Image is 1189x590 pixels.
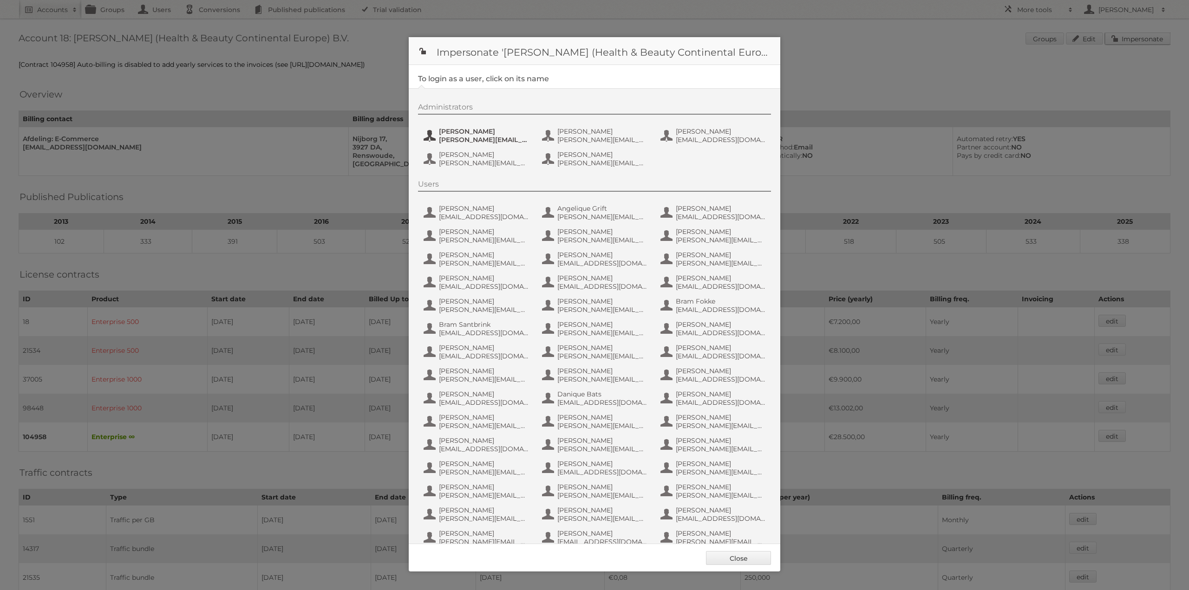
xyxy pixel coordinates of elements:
[676,127,766,136] span: [PERSON_NAME]
[439,529,529,538] span: [PERSON_NAME]
[676,344,766,352] span: [PERSON_NAME]
[676,227,766,236] span: [PERSON_NAME]
[676,297,766,305] span: Bram Fokke
[541,412,650,431] button: [PERSON_NAME] [PERSON_NAME][EMAIL_ADDRESS][DOMAIN_NAME]
[557,227,647,236] span: [PERSON_NAME]
[557,159,647,167] span: [PERSON_NAME][EMAIL_ADDRESS][DOMAIN_NAME]
[676,352,766,360] span: [EMAIL_ADDRESS][DOMAIN_NAME]
[423,149,532,168] button: [PERSON_NAME] [PERSON_NAME][EMAIL_ADDRESS][DOMAIN_NAME]
[439,352,529,360] span: [EMAIL_ADDRESS][DOMAIN_NAME]
[439,436,529,445] span: [PERSON_NAME]
[541,482,650,500] button: [PERSON_NAME] [PERSON_NAME][EMAIL_ADDRESS][DOMAIN_NAME]
[676,282,766,291] span: [EMAIL_ADDRESS][DOMAIN_NAME]
[541,149,650,168] button: [PERSON_NAME] [PERSON_NAME][EMAIL_ADDRESS][DOMAIN_NAME]
[676,506,766,514] span: [PERSON_NAME]
[660,126,769,145] button: [PERSON_NAME] [EMAIL_ADDRESS][DOMAIN_NAME]
[423,343,532,361] button: [PERSON_NAME] [EMAIL_ADDRESS][DOMAIN_NAME]
[557,460,647,468] span: [PERSON_NAME]
[541,250,650,268] button: [PERSON_NAME] [EMAIL_ADDRESS][DOMAIN_NAME]
[676,213,766,221] span: [EMAIL_ADDRESS][DOMAIN_NAME]
[557,468,647,476] span: [EMAIL_ADDRESS][DOMAIN_NAME]
[439,305,529,314] span: [PERSON_NAME][EMAIL_ADDRESS][DOMAIN_NAME]
[676,460,766,468] span: [PERSON_NAME]
[423,528,532,547] button: [PERSON_NAME] [PERSON_NAME][EMAIL_ADDRESS][DOMAIN_NAME]
[409,37,780,65] h1: Impersonate '[PERSON_NAME] (Health & Beauty Continental Europe) B.V.'
[676,259,766,267] span: [PERSON_NAME][EMAIL_ADDRESS][DOMAIN_NAME]
[557,320,647,329] span: [PERSON_NAME]
[676,375,766,383] span: [EMAIL_ADDRESS][DOMAIN_NAME]
[676,445,766,453] span: [PERSON_NAME][EMAIL_ADDRESS][DOMAIN_NAME]
[660,343,769,361] button: [PERSON_NAME] [EMAIL_ADDRESS][DOMAIN_NAME]
[660,459,769,477] button: [PERSON_NAME] [PERSON_NAME][EMAIL_ADDRESS][DOMAIN_NAME]
[557,375,647,383] span: [PERSON_NAME][EMAIL_ADDRESS][DOMAIN_NAME]
[439,506,529,514] span: [PERSON_NAME]
[660,412,769,431] button: [PERSON_NAME] [PERSON_NAME][EMAIL_ADDRESS][DOMAIN_NAME]
[439,344,529,352] span: [PERSON_NAME]
[660,389,769,408] button: [PERSON_NAME] [EMAIL_ADDRESS][DOMAIN_NAME]
[676,367,766,375] span: [PERSON_NAME]
[676,491,766,499] span: [PERSON_NAME][EMAIL_ADDRESS][DOMAIN_NAME]
[557,436,647,445] span: [PERSON_NAME]
[423,505,532,524] button: [PERSON_NAME] [PERSON_NAME][EMAIL_ADDRESS][DOMAIN_NAME]
[660,250,769,268] button: [PERSON_NAME] [PERSON_NAME][EMAIL_ADDRESS][DOMAIN_NAME]
[676,136,766,144] span: [EMAIL_ADDRESS][DOMAIN_NAME]
[557,259,647,267] span: [EMAIL_ADDRESS][DOMAIN_NAME]
[676,421,766,430] span: [PERSON_NAME][EMAIL_ADDRESS][DOMAIN_NAME]
[676,514,766,523] span: [EMAIL_ADDRESS][DOMAIN_NAME]
[541,528,650,547] button: [PERSON_NAME] [EMAIL_ADDRESS][DOMAIN_NAME]
[439,251,529,259] span: [PERSON_NAME]
[541,273,650,292] button: [PERSON_NAME] [EMAIL_ADDRESS][DOMAIN_NAME]
[557,390,647,398] span: Danique Bats
[423,459,532,477] button: [PERSON_NAME] [PERSON_NAME][EMAIL_ADDRESS][DOMAIN_NAME]
[439,413,529,421] span: [PERSON_NAME]
[557,491,647,499] span: [PERSON_NAME][EMAIL_ADDRESS][DOMAIN_NAME]
[439,213,529,221] span: [EMAIL_ADDRESS][DOMAIN_NAME]
[660,528,769,547] button: [PERSON_NAME] [PERSON_NAME][EMAIL_ADDRESS][DOMAIN_NAME]
[676,251,766,259] span: [PERSON_NAME]
[557,529,647,538] span: [PERSON_NAME]
[557,483,647,491] span: [PERSON_NAME]
[676,329,766,337] span: [EMAIL_ADDRESS][DOMAIN_NAME]
[541,343,650,361] button: [PERSON_NAME] [PERSON_NAME][EMAIL_ADDRESS][DOMAIN_NAME]
[439,150,529,159] span: [PERSON_NAME]
[557,398,647,407] span: [EMAIL_ADDRESS][DOMAIN_NAME]
[660,319,769,338] button: [PERSON_NAME] [EMAIL_ADDRESS][DOMAIN_NAME]
[418,180,771,192] div: Users
[557,251,647,259] span: [PERSON_NAME]
[541,505,650,524] button: [PERSON_NAME] [PERSON_NAME][EMAIL_ADDRESS][DOMAIN_NAME]
[541,366,650,384] button: [PERSON_NAME] [PERSON_NAME][EMAIL_ADDRESS][DOMAIN_NAME]
[557,445,647,453] span: [PERSON_NAME][EMAIL_ADDRESS][DOMAIN_NAME]
[557,150,647,159] span: [PERSON_NAME]
[423,435,532,454] button: [PERSON_NAME] [EMAIL_ADDRESS][DOMAIN_NAME]
[541,126,650,145] button: [PERSON_NAME] [PERSON_NAME][EMAIL_ADDRESS][DOMAIN_NAME]
[423,296,532,315] button: [PERSON_NAME] [PERSON_NAME][EMAIL_ADDRESS][DOMAIN_NAME]
[423,126,532,145] button: [PERSON_NAME] [PERSON_NAME][EMAIL_ADDRESS][DOMAIN_NAME]
[439,136,529,144] span: [PERSON_NAME][EMAIL_ADDRESS][DOMAIN_NAME]
[439,274,529,282] span: [PERSON_NAME]
[439,159,529,167] span: [PERSON_NAME][EMAIL_ADDRESS][DOMAIN_NAME]
[423,227,532,245] button: [PERSON_NAME] [PERSON_NAME][EMAIL_ADDRESS][DOMAIN_NAME]
[541,203,650,222] button: Angelique Grift [PERSON_NAME][EMAIL_ADDRESS][DOMAIN_NAME]
[541,459,650,477] button: [PERSON_NAME] [EMAIL_ADDRESS][DOMAIN_NAME]
[439,460,529,468] span: [PERSON_NAME]
[423,319,532,338] button: Bram Santbrink [EMAIL_ADDRESS][DOMAIN_NAME]
[557,136,647,144] span: [PERSON_NAME][EMAIL_ADDRESS][DOMAIN_NAME]
[439,297,529,305] span: [PERSON_NAME]
[706,551,771,565] a: Close
[660,366,769,384] button: [PERSON_NAME] [EMAIL_ADDRESS][DOMAIN_NAME]
[557,213,647,221] span: [PERSON_NAME][EMAIL_ADDRESS][DOMAIN_NAME]
[676,204,766,213] span: [PERSON_NAME]
[439,227,529,236] span: [PERSON_NAME]
[557,421,647,430] span: [PERSON_NAME][EMAIL_ADDRESS][DOMAIN_NAME]
[676,236,766,244] span: [PERSON_NAME][EMAIL_ADDRESS][DOMAIN_NAME]
[439,127,529,136] span: [PERSON_NAME]
[557,297,647,305] span: [PERSON_NAME]
[439,491,529,499] span: [PERSON_NAME][EMAIL_ADDRESS][DOMAIN_NAME]
[439,375,529,383] span: [PERSON_NAME][EMAIL_ADDRESS][DOMAIN_NAME]
[439,320,529,329] span: Bram Santbrink
[439,367,529,375] span: [PERSON_NAME]
[541,435,650,454] button: [PERSON_NAME] [PERSON_NAME][EMAIL_ADDRESS][DOMAIN_NAME]
[418,74,549,83] legend: To login as a user, click on its name
[557,127,647,136] span: [PERSON_NAME]
[557,236,647,244] span: [PERSON_NAME][EMAIL_ADDRESS][DOMAIN_NAME]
